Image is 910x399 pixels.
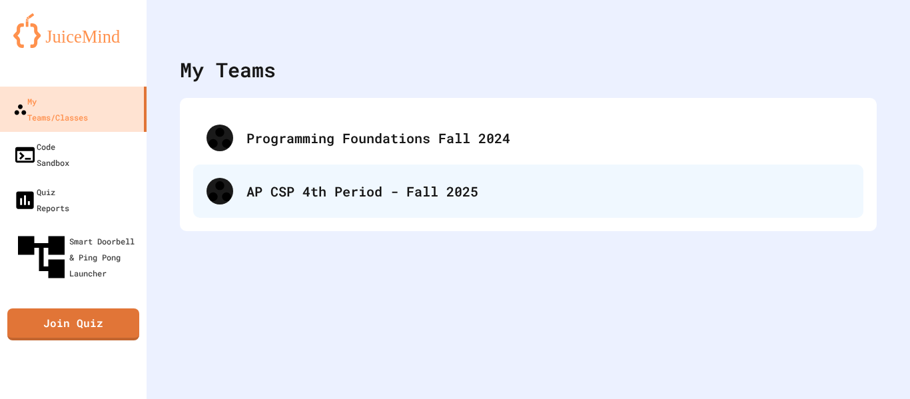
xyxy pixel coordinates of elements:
[13,229,141,285] div: Smart Doorbell & Ping Pong Launcher
[13,184,69,216] div: Quiz Reports
[13,13,133,48] img: logo-orange.svg
[180,55,276,85] div: My Teams
[246,128,850,148] div: Programming Foundations Fall 2024
[13,139,69,171] div: Code Sandbox
[246,181,850,201] div: AP CSP 4th Period - Fall 2025
[7,308,139,340] a: Join Quiz
[193,111,863,165] div: Programming Foundations Fall 2024
[193,165,863,218] div: AP CSP 4th Period - Fall 2025
[13,93,88,125] div: My Teams/Classes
